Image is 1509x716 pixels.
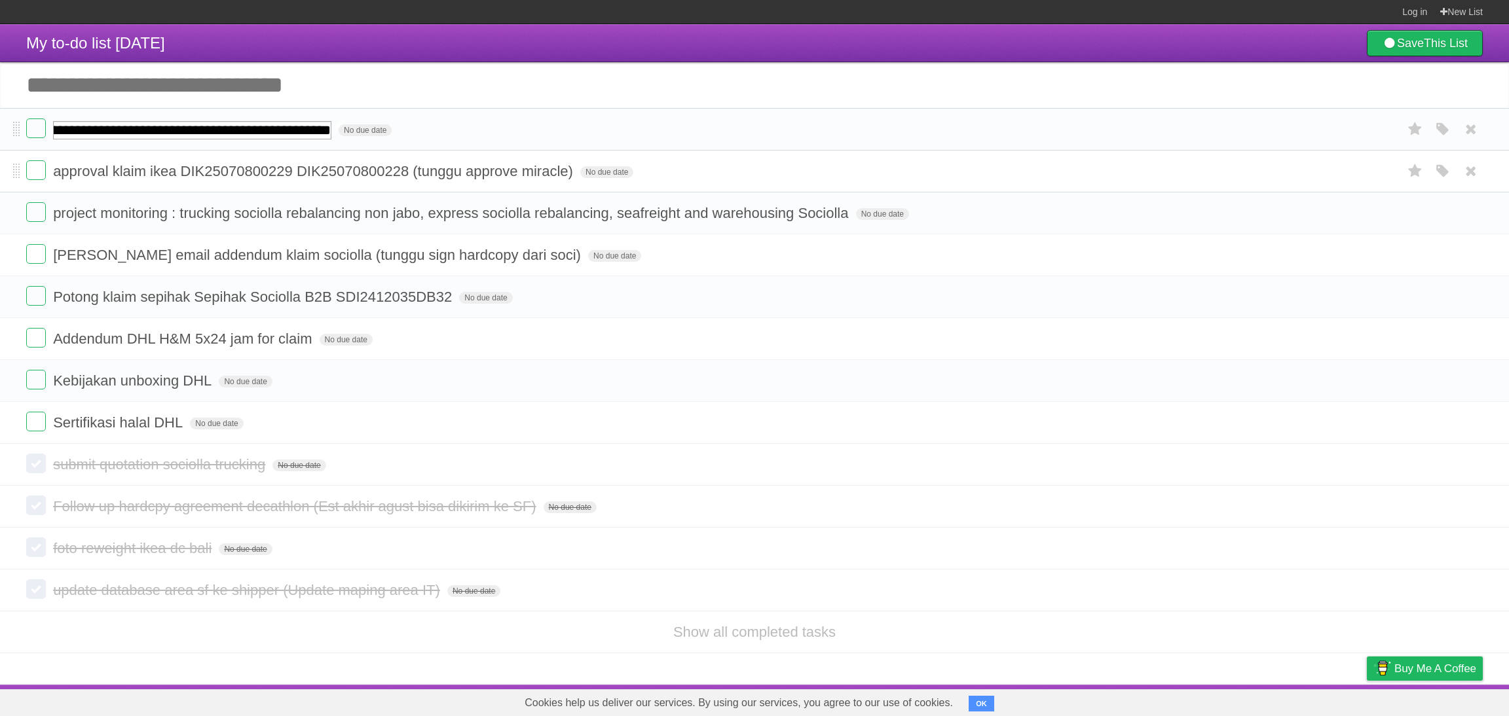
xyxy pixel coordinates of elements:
span: No due date [447,585,500,597]
span: approval klaim ikea DIK25070800229 DIK25070800228 (tunggu approve miracle) [53,163,576,179]
span: No due date [320,334,373,346]
span: My to-do list [DATE] [26,34,165,52]
span: [PERSON_NAME] email addendum klaim sociolla (tunggu sign hardcopy dari soci) [53,247,584,263]
b: This List [1424,37,1468,50]
label: Done [26,454,46,473]
span: No due date [219,376,272,387]
label: Done [26,537,46,557]
label: Done [26,286,46,306]
span: No due date [272,459,326,471]
a: Suggest a feature [1400,688,1483,713]
label: Done [26,495,46,515]
a: Developers [1236,688,1289,713]
label: Done [26,118,46,138]
span: Follow up hardcpy agreement decathlon (Est akhir agust bisa dikirim ke SF) [53,498,539,514]
label: Star task [1403,160,1428,182]
span: No due date [544,501,597,513]
a: Buy me a coffee [1367,656,1483,681]
a: About [1193,688,1220,713]
span: No due date [339,124,392,136]
span: submit quotation sociolla trucking [53,456,269,473]
span: Buy me a coffee [1394,657,1476,680]
label: Star task [1403,118,1428,140]
a: Privacy [1350,688,1384,713]
span: Sertifikasi halal DHL [53,414,186,431]
span: No due date [190,418,243,429]
span: No due date [856,208,909,220]
a: SaveThis List [1367,30,1483,56]
img: Buy me a coffee [1373,657,1391,679]
span: foto reweight ikea dc bali [53,540,215,556]
span: Potong klaim sepihak Sepihak Sociolla B2B SDI2412035DB32 [53,289,455,305]
span: No due date [219,543,272,555]
span: Cookies help us deliver our services. By using our services, you agree to our use of cookies. [512,690,966,716]
label: Done [26,244,46,264]
label: Done [26,412,46,431]
span: No due date [459,292,512,304]
button: OK [969,696,994,711]
label: Done [26,328,46,348]
span: No due date [580,166,633,178]
span: No due date [588,250,641,262]
a: Show all completed tasks [673,624,836,640]
span: project monitoring : trucking sociolla rebalancing non jabo, express sociolla rebalancing, seafre... [53,205,851,221]
span: Kebijakan unboxing DHL [53,372,215,389]
span: Addendum DHL H&M 5x24 jam for claim [53,331,315,347]
span: update database area sf ke shipper (Update maping area IT) [53,582,443,598]
label: Done [26,370,46,389]
label: Done [26,202,46,222]
label: Done [26,160,46,180]
label: Done [26,579,46,599]
a: Terms [1305,688,1334,713]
